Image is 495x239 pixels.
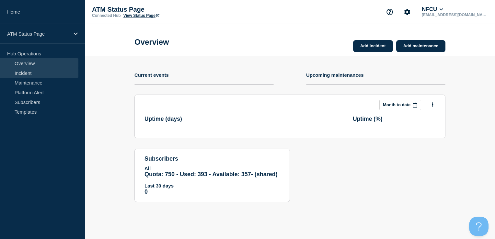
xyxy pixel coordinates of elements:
p: ATM Status Page [92,6,222,13]
p: Month to date [383,102,410,107]
button: Support [383,5,397,19]
button: Account settings [400,5,414,19]
p: 0 [144,188,280,195]
h4: subscribers [144,155,280,162]
span: Quota: 750 - Used: 393 - Available: 357 - (shared) [144,171,278,177]
button: Month to date [379,100,421,110]
h3: Uptime ( % ) [353,116,435,122]
button: NFCU [420,6,444,13]
p: [EMAIL_ADDRESS][DOMAIN_NAME] [420,13,488,17]
p: ATM Status Page [7,31,69,37]
a: View Status Page [123,13,159,18]
h4: Current events [134,72,169,78]
iframe: Help Scout Beacon - Open [469,217,489,236]
h1: Overview [134,38,169,47]
p: Connected Hub [92,13,121,18]
a: Add incident [353,40,393,52]
h3: Uptime ( days ) [144,116,227,122]
p: Last 30 days [144,183,280,188]
a: Add maintenance [396,40,445,52]
p: All [144,165,280,171]
h4: Upcoming maintenances [306,72,364,78]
